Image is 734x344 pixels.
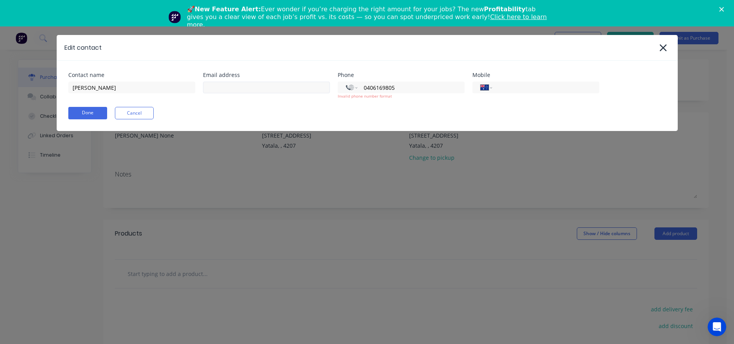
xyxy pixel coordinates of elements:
b: Profitability [484,5,526,13]
div: Invalid phone number format [338,93,465,99]
div: Edit contact [64,43,102,52]
button: Done [68,107,107,119]
iframe: Intercom live chat [708,318,726,336]
div: Phone [338,72,465,78]
a: Click here to learn more. [187,13,547,28]
img: Profile image for Team [168,11,181,23]
div: Contact name [68,72,195,78]
b: New Feature Alert: [195,5,261,13]
div: Close [719,7,727,12]
div: Email address [203,72,330,78]
div: Mobile [472,72,599,78]
div: 🚀 Ever wonder if you’re charging the right amount for your jobs? The new tab gives you a clear vi... [187,5,554,29]
button: Cancel [115,107,154,119]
